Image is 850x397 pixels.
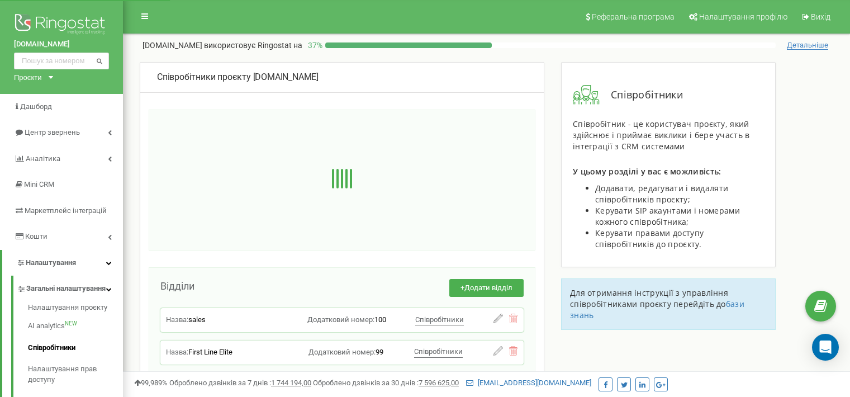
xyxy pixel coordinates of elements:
span: Додатковий номер: [308,348,376,356]
a: Налаштування прав доступу [28,358,123,390]
a: Налаштування проєкту [28,303,123,316]
span: Для отримання інструкції з управління співробітниками проєкту перейдіть до [570,287,728,309]
u: 1 744 194,00 [271,379,311,387]
span: Маркетплейс інтеграцій [25,206,107,215]
span: Налаштування [26,258,76,267]
div: Проєкти [14,72,42,83]
span: Дашборд [20,102,52,111]
span: Оброблено дзвінків за 30 днів : [313,379,459,387]
span: Назва: [166,315,188,324]
span: Співробітники [415,315,464,324]
span: Реферальна програма [592,12,675,21]
a: Співробітники [28,337,123,359]
span: Керувати SIP акаунтами і номерами кожного співробітника; [595,205,740,227]
a: бази знань [570,299,744,320]
a: Налаштування [2,250,123,276]
a: Загальні налаштування [17,276,123,299]
span: Аналiтика [26,154,60,163]
span: First Line Elite [188,348,232,356]
span: У цьому розділі у вас є можливість: [573,166,721,177]
span: Додатковий номер: [307,315,374,324]
span: Співробітники [600,88,683,102]
span: Співробітник - це користувач проєкту, який здійснює і приймає виклики і бере участь в інтеграції ... [573,119,750,152]
span: Додавати, редагувати і видаляти співробітників проєкту; [595,183,728,205]
span: використовує Ringostat на [204,41,302,50]
div: [DOMAIN_NAME] [157,71,527,84]
input: Пошук за номером [14,53,109,69]
span: Співробітники проєкту [157,72,251,82]
span: 99 [376,348,383,356]
a: AI analyticsNEW [28,315,123,337]
a: [EMAIL_ADDRESS][DOMAIN_NAME] [466,379,591,387]
span: Загальні налаштування [26,283,106,294]
button: +Додати відділ [449,279,524,297]
span: Mini CRM [24,180,54,188]
p: [DOMAIN_NAME] [143,40,302,51]
div: Open Intercom Messenger [812,334,839,361]
span: 100 [374,315,386,324]
span: Детальніше [787,41,828,50]
span: Налаштування профілю [699,12,787,21]
span: Відділи [160,280,194,292]
u: 7 596 625,00 [419,379,459,387]
span: Кошти [25,232,48,240]
span: Додати відділ [464,283,512,292]
span: 99,989% [134,379,168,387]
span: Центр звернень [25,128,80,136]
p: 37 % [302,40,325,51]
img: Ringostat logo [14,11,109,39]
span: Оброблено дзвінків за 7 днів : [169,379,311,387]
span: Керувати правами доступу співробітників до проєкту. [595,228,704,249]
a: [DOMAIN_NAME] [14,39,109,50]
span: Вихід [811,12,830,21]
span: sales [188,315,206,324]
span: Назва: [166,348,188,356]
span: Співробітники [414,347,463,356]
